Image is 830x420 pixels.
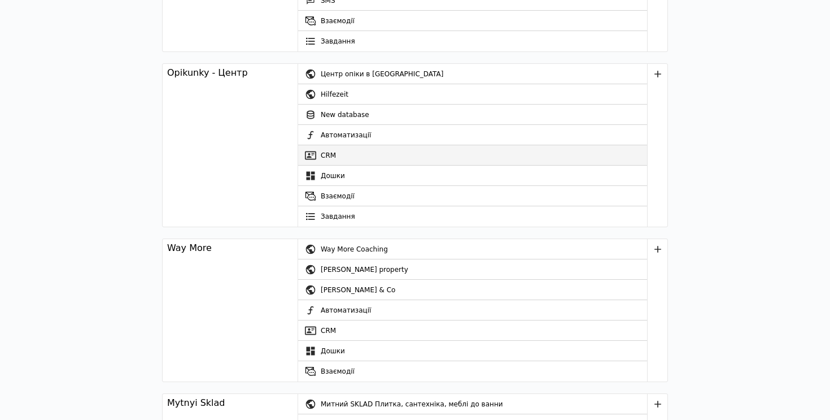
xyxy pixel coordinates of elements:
[298,105,647,125] a: New database
[321,239,647,259] div: Way More Coaching
[321,64,647,84] div: Центр опіки в [GEOGRAPHIC_DATA]
[298,186,647,206] a: Взаємодії
[321,394,647,414] div: Митний SKLAD Плитка, сантехніка, меблі до ванни
[298,300,647,321] a: Автоматизації
[167,396,225,410] div: Mytnyi Sklad
[298,166,647,186] a: Дошки
[298,84,647,105] a: Hilfezeit
[298,280,647,300] a: [PERSON_NAME] & Co
[298,64,647,84] a: Центр опіки в [GEOGRAPHIC_DATA]
[298,206,647,227] a: Завдання
[298,341,647,361] a: Дошки
[298,361,647,382] a: Взаємодії
[298,145,647,166] a: CRM
[298,31,647,51] a: Завдання
[298,394,647,414] a: Митний SKLAD Плитка, сантехніка, меблі до ванни
[298,321,647,341] a: CRM
[298,239,647,259] a: Way More Coaching
[321,259,647,280] div: [PERSON_NAME] property
[167,66,248,80] div: Opikunky - Центр
[298,11,647,31] a: Взаємодії
[167,241,212,255] div: Way More
[298,125,647,145] a: Автоматизації
[321,84,647,105] div: Hilfezeit
[298,259,647,280] a: [PERSON_NAME] property
[321,280,647,300] div: [PERSON_NAME] & Co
